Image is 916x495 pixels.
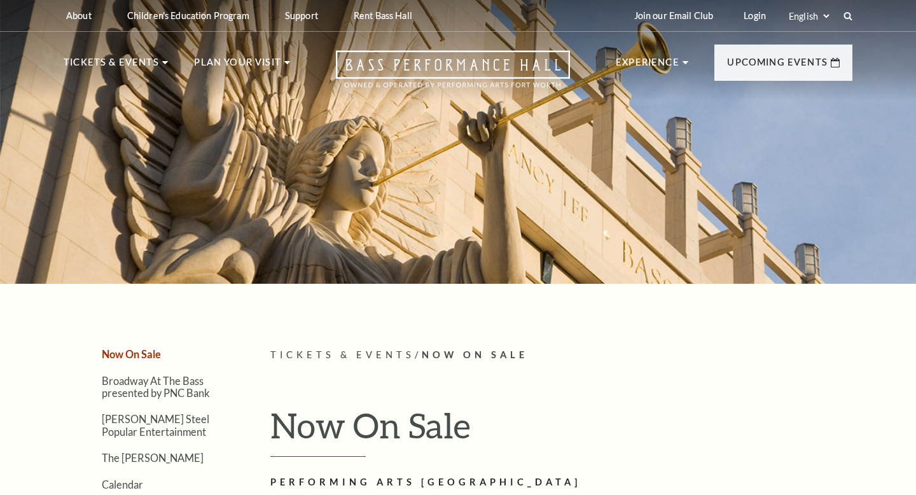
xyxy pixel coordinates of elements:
[127,10,249,21] p: Children's Education Program
[102,375,210,399] a: Broadway At The Bass presented by PNC Bank
[102,413,209,437] a: [PERSON_NAME] Steel Popular Entertainment
[285,10,318,21] p: Support
[194,55,281,78] p: Plan Your Visit
[270,349,415,360] span: Tickets & Events
[786,10,831,22] select: Select:
[727,55,828,78] p: Upcoming Events
[270,347,852,363] p: /
[66,10,92,21] p: About
[422,349,528,360] span: Now On Sale
[354,10,412,21] p: Rent Bass Hall
[102,478,143,491] a: Calendar
[102,452,204,464] a: The [PERSON_NAME]
[616,55,679,78] p: Experience
[64,55,159,78] p: Tickets & Events
[270,475,684,491] h2: Performing Arts [GEOGRAPHIC_DATA]
[102,348,161,360] a: Now On Sale
[270,405,852,457] h1: Now On Sale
